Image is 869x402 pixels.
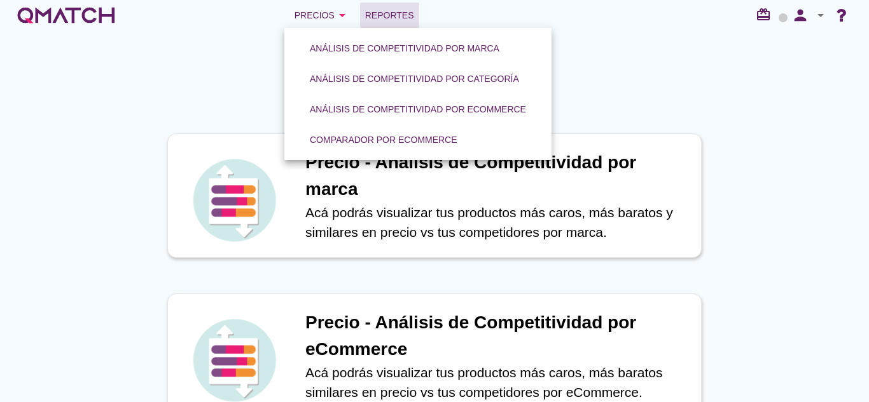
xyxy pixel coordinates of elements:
[295,94,541,124] a: Análisis de competitividad por eCommerce
[300,98,536,121] button: Análisis de competitividad por eCommerce
[365,8,414,23] span: Reportes
[310,103,526,116] div: Análisis de competitividad por eCommerce
[305,149,688,203] h1: Precio - Análisis de Competitividad por marca
[295,8,350,23] div: Precios
[756,7,776,22] i: redeem
[305,309,688,363] h1: Precio - Análisis de Competitividad por eCommerce
[788,6,813,24] i: person
[149,133,720,258] a: iconPrecio - Análisis de Competitividad por marcaAcá podrás visualizar tus productos más caros, m...
[284,3,360,28] button: Precios
[15,3,117,28] a: white-qmatch-logo
[360,3,419,28] a: Reportes
[295,64,534,94] a: Análisis de competitividad por categoría
[295,33,515,64] a: Análisis de competitividad por marca
[295,124,473,155] a: Comparador por eCommerce
[300,128,468,151] button: Comparador por eCommerce
[310,133,457,147] div: Comparador por eCommerce
[335,8,350,23] i: arrow_drop_down
[813,8,828,23] i: arrow_drop_down
[310,72,519,86] div: Análisis de competitividad por categoría
[310,42,499,55] div: Análisis de competitividad por marca
[190,156,279,245] img: icon
[300,37,510,60] button: Análisis de competitividad por marca
[300,67,529,90] button: Análisis de competitividad por categoría
[305,203,688,243] p: Acá podrás visualizar tus productos más caros, más baratos y similares en precio vs tus competido...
